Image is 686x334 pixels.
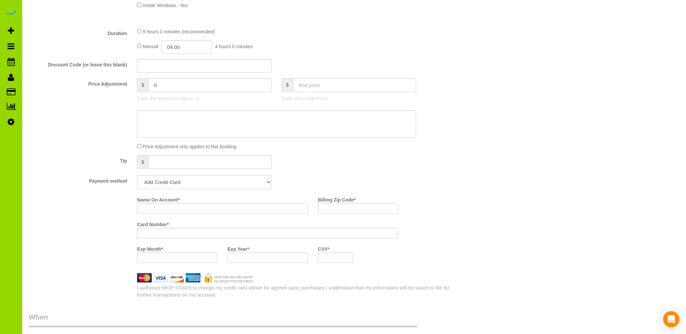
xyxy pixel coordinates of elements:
img: Automaid Logo [4,7,18,16]
label: Duration [24,28,132,37]
div: I authorize MOP STARS to charge my credit card above for agreed upon purchases. [132,284,457,299]
label: CVV [318,243,329,252]
label: Exp Year [227,243,249,252]
label: Payment method [24,175,132,184]
input: final price [293,78,416,92]
label: Price Adjustment [24,78,132,87]
label: Discount Code (or leave this blank) [24,59,132,68]
span: Price Adjustment only applies to this booking [143,144,236,149]
span: 8 hours 0 minutes (recommended) [143,29,215,34]
label: Tip [24,155,132,164]
label: Card Number [137,219,169,228]
span: Manual [143,44,158,49]
span: Inside Windows - Yes [143,3,188,8]
label: Exp Month [137,243,163,252]
span: $ [137,78,148,92]
span: $ [282,78,293,92]
p: Enter your Final Price [282,95,416,102]
img: credit cards [132,273,258,282]
div: Open Intercom Messenger [663,311,679,327]
p: Enter the Amount to Adjust, or [137,95,271,102]
label: Billing Zip Code [318,194,356,203]
span: 4 hours 0 minutes [215,44,252,49]
span: $ [137,155,148,169]
label: Name On Account [137,194,180,203]
legend: When [29,312,417,327]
